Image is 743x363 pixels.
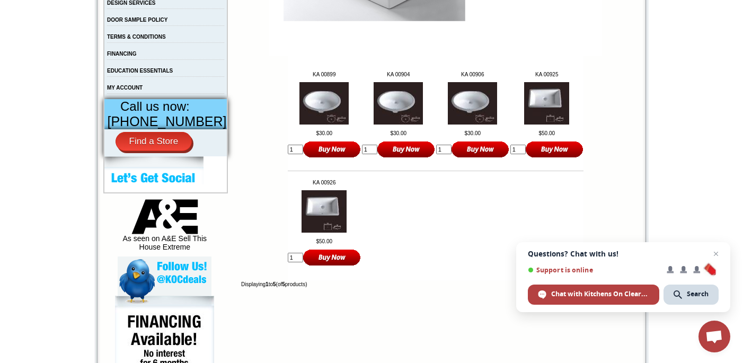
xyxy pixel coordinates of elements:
td: $30.00 [362,130,435,136]
a: TERMS & CONDITIONS [107,34,166,40]
div: As seen on A&E Sell This House Extreme [118,199,211,256]
span: [PHONE_NUMBER] [108,114,227,129]
td: KA 00904 [362,72,435,77]
td: KA 00925 [510,72,583,77]
a: FINANCING [107,51,137,57]
td: Displaying to (of products) [240,280,488,288]
a: Open chat [698,321,730,352]
input: Buy Now [377,140,435,158]
a: Find a Store [116,132,192,151]
td: $50.00 [510,130,583,136]
img: KA 00906 [448,82,497,125]
span: Search [664,285,719,305]
input: Buy Now [526,140,583,158]
b: 5 [273,281,276,287]
input: Buy Now [303,140,361,158]
td: $30.00 [436,130,509,136]
span: Support is online [528,266,659,274]
td: Result Pages: [488,280,631,288]
a: DOOR SAMPLE POLICY [107,17,167,23]
span: Chat with Kitchens On Clearance [551,289,649,299]
td: KA 00926 [288,180,361,185]
td: $50.00 [288,238,361,244]
td: KA 00899 [288,72,361,77]
td: KA 00906 [436,72,509,77]
img: KA 00926 [302,190,347,233]
a: MY ACCOUNT [107,85,143,91]
b: 5 [282,281,285,287]
td: $30.00 [288,130,361,136]
img: KA 00904 [374,82,423,125]
span: Chat with Kitchens On Clearance [528,285,659,305]
input: Buy Now [303,249,361,266]
a: EDUCATION ESSENTIALS [107,68,173,74]
img: KA 00925 [524,82,569,125]
input: Buy Now [452,140,509,158]
span: Questions? Chat with us! [528,250,719,258]
span: Call us now: [120,99,190,113]
b: 1 [266,281,269,287]
img: KA 00899 [299,82,349,125]
span: Search [687,289,709,299]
